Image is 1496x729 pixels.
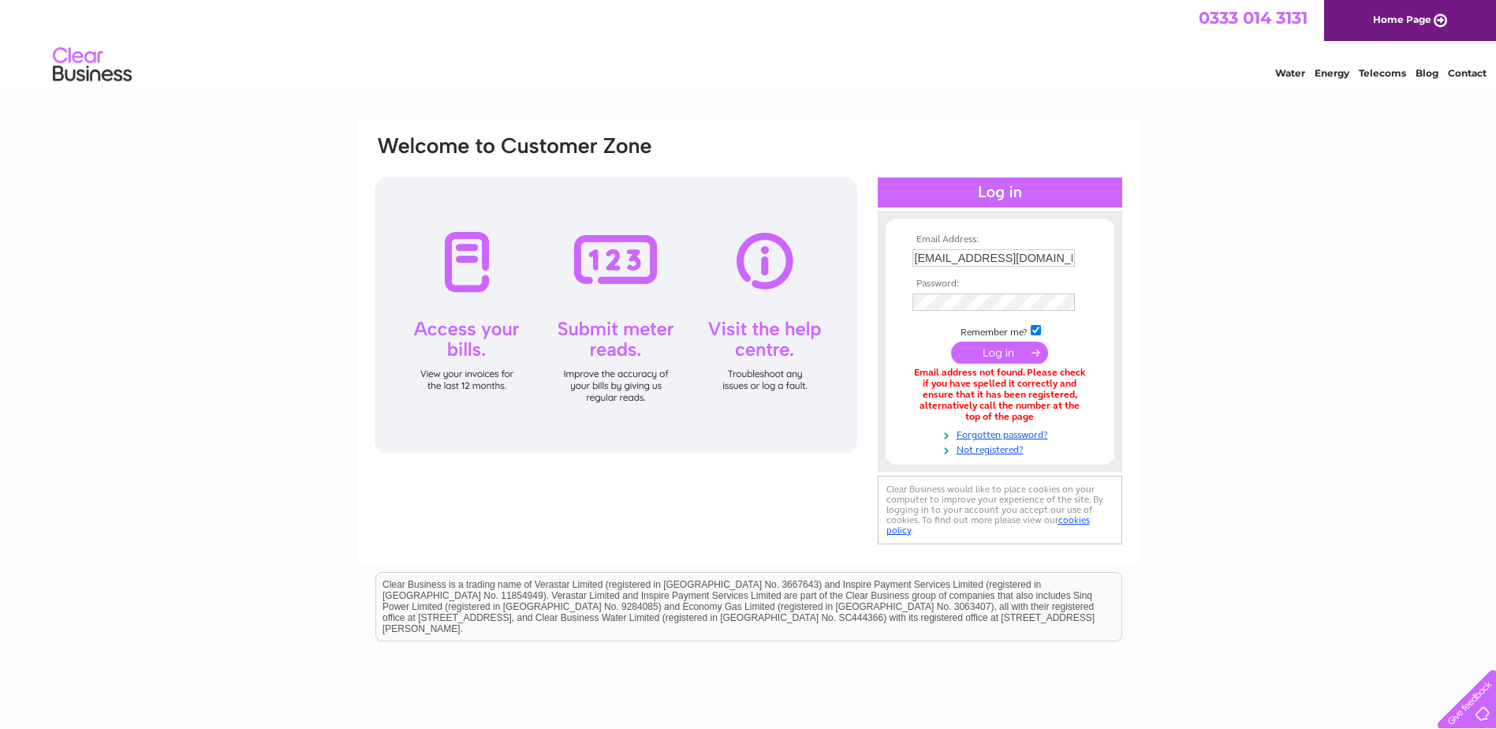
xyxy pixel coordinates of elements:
[908,279,1091,290] th: Password:
[1416,67,1438,79] a: Blog
[912,441,1091,456] a: Not registered?
[1448,67,1487,79] a: Contact
[951,342,1048,364] input: Submit
[908,323,1091,338] td: Remember me?
[52,41,132,89] img: logo.png
[886,514,1090,536] a: cookies policy
[912,368,1087,422] div: Email address not found. Please check if you have spelled it correctly and ensure that it has bee...
[1359,67,1406,79] a: Telecoms
[1275,67,1305,79] a: Water
[1199,8,1308,28] a: 0333 014 3131
[908,234,1091,245] th: Email Address:
[1315,67,1349,79] a: Energy
[912,426,1091,441] a: Forgotten password?
[878,476,1122,544] div: Clear Business would like to place cookies on your computer to improve your experience of the sit...
[376,9,1121,77] div: Clear Business is a trading name of Verastar Limited (registered in [GEOGRAPHIC_DATA] No. 3667643...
